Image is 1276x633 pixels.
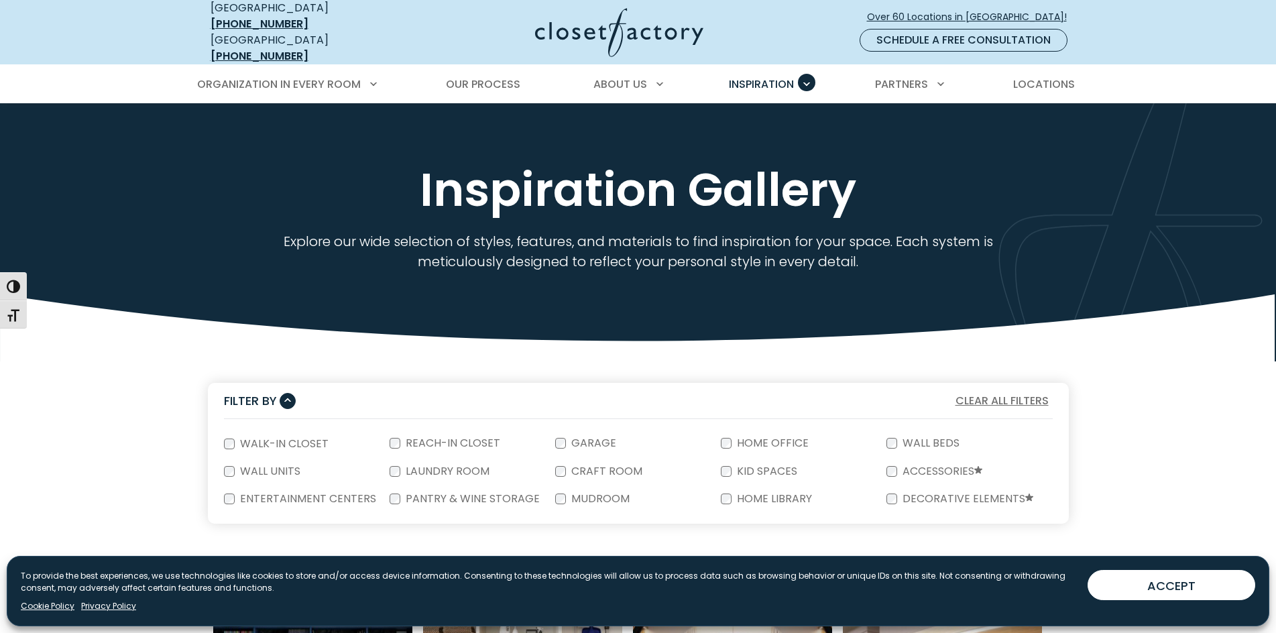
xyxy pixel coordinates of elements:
[446,76,520,92] span: Our Process
[235,466,303,477] label: Wall Units
[875,76,928,92] span: Partners
[1013,76,1075,92] span: Locations
[235,439,331,449] label: Walk-In Closet
[400,438,503,449] label: Reach-In Closet
[729,76,794,92] span: Inspiration
[566,466,645,477] label: Craft Room
[211,48,308,64] a: [PHONE_NUMBER]
[244,231,1032,272] p: Explore our wide selection of styles, features, and materials to find inspiration for your space....
[535,8,703,57] img: Closet Factory Logo
[400,494,542,504] label: Pantry & Wine Storage
[566,438,619,449] label: Garage
[860,29,1067,52] a: Schedule a Free Consultation
[732,494,815,504] label: Home Library
[867,10,1078,24] span: Over 60 Locations in [GEOGRAPHIC_DATA]!
[21,570,1077,594] p: To provide the best experiences, we use technologies like cookies to store and/or access device i...
[235,494,379,504] label: Entertainment Centers
[1088,570,1255,600] button: ACCEPT
[211,32,405,64] div: [GEOGRAPHIC_DATA]
[400,466,492,477] label: Laundry Room
[566,494,632,504] label: Mudroom
[21,600,74,612] a: Cookie Policy
[897,494,1036,505] label: Decorative Elements
[732,438,811,449] label: Home Office
[208,164,1069,215] h1: Inspiration Gallery
[81,600,136,612] a: Privacy Policy
[897,466,985,477] label: Accessories
[211,16,308,32] a: [PHONE_NUMBER]
[224,391,296,410] button: Filter By
[897,438,962,449] label: Wall Beds
[188,66,1089,103] nav: Primary Menu
[593,76,647,92] span: About Us
[197,76,361,92] span: Organization in Every Room
[866,5,1078,29] a: Over 60 Locations in [GEOGRAPHIC_DATA]!
[732,466,800,477] label: Kid Spaces
[951,392,1053,410] button: Clear All Filters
